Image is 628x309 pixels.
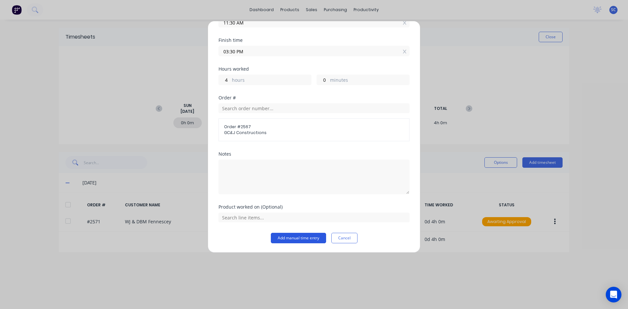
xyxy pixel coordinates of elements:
span: Order # 2567 [224,124,404,130]
input: Search line items... [218,213,410,222]
button: Add manual time entry [271,233,326,243]
label: hours [232,77,311,85]
div: Order # [218,95,410,100]
div: Notes [218,152,410,156]
button: Cancel [331,233,358,243]
div: Finish time [218,38,410,43]
label: minutes [330,77,409,85]
div: Hours worked [218,67,410,71]
div: Product worked on (Optional) [218,205,410,209]
span: GC&J Constructions [224,130,404,136]
div: Open Intercom Messenger [606,287,621,302]
input: 0 [219,75,230,85]
input: Search order number... [218,103,410,113]
input: 0 [317,75,328,85]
